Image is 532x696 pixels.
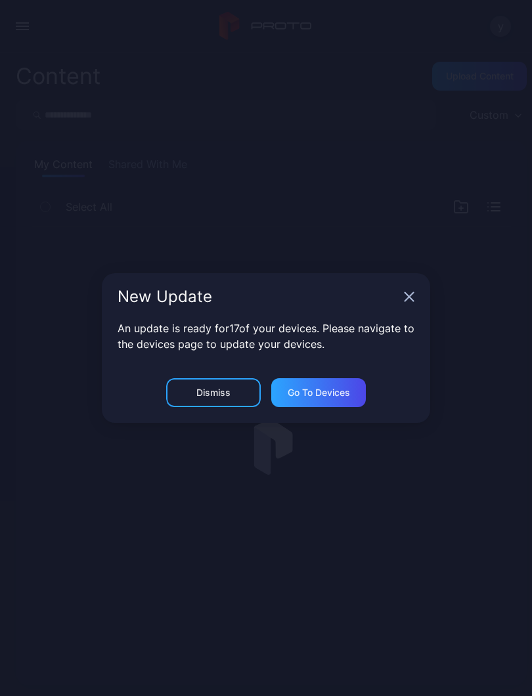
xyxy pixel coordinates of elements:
[118,289,399,305] div: New Update
[166,378,261,407] button: Dismiss
[118,320,414,352] p: An update is ready for 17 of your devices. Please navigate to the devices page to update your dev...
[271,378,366,407] button: Go to devices
[196,387,231,398] div: Dismiss
[288,387,350,398] div: Go to devices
